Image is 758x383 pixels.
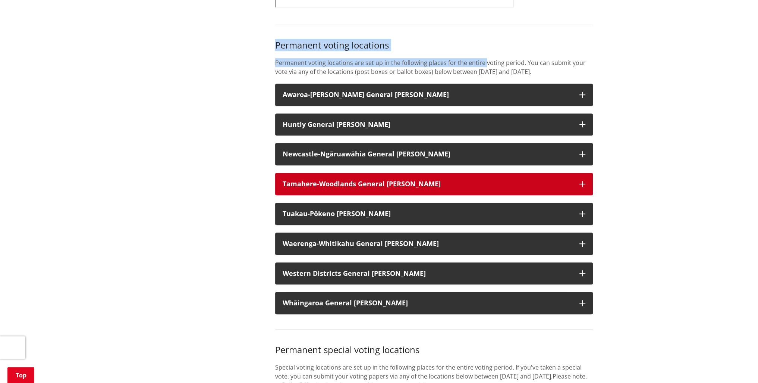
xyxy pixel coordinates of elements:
[283,179,441,188] strong: Tamahere-Woodlands General [PERSON_NAME]
[293,372,553,380] span: ou can submit your voting papers via any of the locations below between [DATE] and [DATE].
[275,58,593,76] p: Permanent voting locations are set up in the following places for the entire voting period. You c...
[275,262,593,285] button: Western Districts General [PERSON_NAME]
[724,352,751,379] iframe: Messenger Launcher
[283,210,572,218] h3: Tuakau-Pōkeno [PERSON_NAME]
[283,149,450,158] strong: Newcastle-Ngāruawāhia General [PERSON_NAME]
[275,143,593,165] button: Newcastle-Ngāruawāhia General [PERSON_NAME]
[275,345,593,355] h3: Permanent special voting locations
[275,203,593,225] button: Tuakau-Pōkeno [PERSON_NAME]
[275,40,593,51] h3: Permanent voting locations
[275,84,593,106] button: Awaroa-[PERSON_NAME] General [PERSON_NAME]
[275,173,593,195] button: Tamahere-Woodlands General [PERSON_NAME]
[283,121,572,128] h3: Huntly General [PERSON_NAME]
[283,239,439,248] strong: Waerenga-Whitikahu General [PERSON_NAME]
[7,367,34,383] a: Top
[275,292,593,314] button: Whāingaroa General [PERSON_NAME]
[275,233,593,255] button: Waerenga-Whitikahu General [PERSON_NAME]
[275,113,593,136] button: Huntly General [PERSON_NAME]
[283,298,408,307] strong: Whāingaroa General [PERSON_NAME]
[283,269,426,278] strong: Western Districts General [PERSON_NAME]
[283,91,572,99] h3: Awaroa-[PERSON_NAME] General [PERSON_NAME]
